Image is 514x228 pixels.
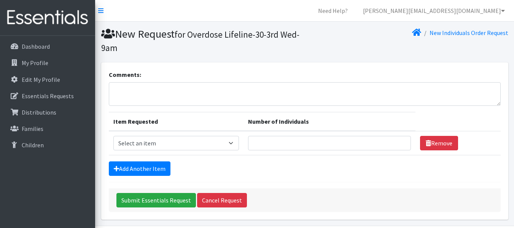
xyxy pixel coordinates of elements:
h1: New Request [101,27,302,54]
p: Distributions [22,108,56,116]
p: Families [22,125,43,132]
a: Cancel Request [197,193,247,207]
label: Comments: [109,70,141,79]
a: Add Another Item [109,161,170,176]
a: Children [3,137,92,153]
a: Families [3,121,92,136]
p: Essentials Requests [22,92,74,100]
small: for Overdose Lifeline-30-3rd Wed- 9am [101,29,299,53]
a: Need Help? [312,3,354,18]
a: Remove [420,136,458,150]
a: Distributions [3,105,92,120]
input: Submit Essentials Request [116,193,196,207]
a: [PERSON_NAME][EMAIL_ADDRESS][DOMAIN_NAME] [357,3,511,18]
p: Edit My Profile [22,76,60,83]
p: Dashboard [22,43,50,50]
a: My Profile [3,55,92,70]
th: Number of Individuals [243,112,415,131]
a: New Individuals Order Request [430,29,508,37]
a: Dashboard [3,39,92,54]
th: Item Requested [109,112,244,131]
p: My Profile [22,59,48,67]
p: Children [22,141,44,149]
a: Essentials Requests [3,88,92,104]
a: Edit My Profile [3,72,92,87]
img: HumanEssentials [3,5,92,30]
